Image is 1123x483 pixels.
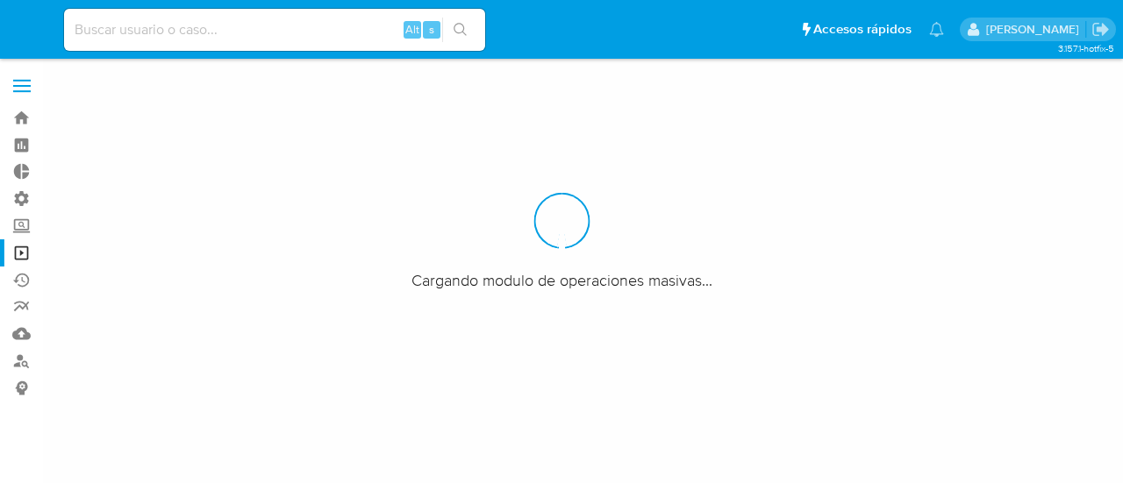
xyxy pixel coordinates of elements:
a: Salir [1091,20,1110,39]
input: Buscar usuario o caso... [64,18,485,41]
span: Cargando modulo de operaciones masivas... [411,269,712,290]
p: leandro.caroprese@mercadolibre.com [986,21,1085,38]
span: Accesos rápidos [813,20,912,39]
button: search-icon [442,18,478,42]
span: s [429,21,434,38]
a: Notificaciones [929,22,944,37]
span: Alt [405,21,419,38]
